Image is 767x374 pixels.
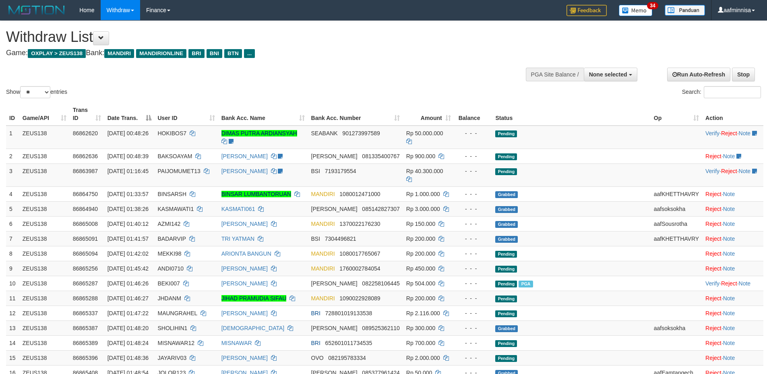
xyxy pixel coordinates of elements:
[311,206,358,212] span: [PERSON_NAME]
[406,168,443,174] span: Rp 40.300.000
[19,103,70,126] th: Game/API: activate to sort column ascending
[454,103,492,126] th: Balance
[6,103,19,126] th: ID
[704,86,761,98] input: Search:
[702,231,763,246] td: ·
[457,152,489,160] div: - - -
[311,355,324,361] span: OVO
[207,49,222,58] span: BNI
[6,4,67,16] img: MOTION_logo.png
[406,221,435,227] span: Rp 150.000
[136,49,186,58] span: MANDIRIONLINE
[406,130,443,136] span: Rp 50.000.000
[406,206,440,212] span: Rp 3.000.000
[108,236,149,242] span: [DATE] 01:41:57
[6,49,503,57] h4: Game: Bank:
[311,221,335,227] span: MANDIRI
[495,310,517,317] span: Pending
[325,340,372,346] span: Copy 652601011734535 to clipboard
[311,325,358,331] span: [PERSON_NAME]
[495,221,518,228] span: Grabbed
[705,221,722,227] a: Reject
[158,340,195,346] span: MISNAWAR12
[406,265,435,272] span: Rp 450.000
[6,86,67,98] label: Show entries
[158,310,197,316] span: MAUNGRAHEL
[705,250,722,257] a: Reject
[705,168,719,174] a: Verify
[73,340,98,346] span: 86865389
[6,29,503,45] h1: Withdraw List
[311,168,320,174] span: BSI
[73,325,98,331] span: 86865387
[705,340,722,346] a: Reject
[723,206,735,212] a: Note
[566,5,607,16] img: Feedback.jpg
[108,280,149,287] span: [DATE] 01:46:26
[158,221,181,227] span: AZMI142
[651,320,702,335] td: aafsoksokha
[702,291,763,306] td: ·
[108,250,149,257] span: [DATE] 01:42:02
[221,355,268,361] a: [PERSON_NAME]
[339,295,380,302] span: Copy 1090022928089 to clipboard
[495,325,518,332] span: Grabbed
[702,350,763,365] td: ·
[705,236,722,242] a: Reject
[19,149,70,163] td: ZEUS138
[73,221,98,227] span: 86865008
[495,266,517,273] span: Pending
[406,340,435,346] span: Rp 700.000
[73,130,98,136] span: 86862620
[495,236,518,243] span: Grabbed
[158,130,187,136] span: HOKIBOS7
[108,325,149,331] span: [DATE] 01:48:20
[221,310,268,316] a: [PERSON_NAME]
[19,216,70,231] td: ZEUS138
[651,231,702,246] td: aafKHETTHAVRY
[19,163,70,186] td: ZEUS138
[584,68,637,81] button: None selected
[406,310,440,316] span: Rp 2.116.000
[188,49,204,58] span: BRI
[19,335,70,350] td: ZEUS138
[19,276,70,291] td: ZEUS138
[705,310,722,316] a: Reject
[342,130,380,136] span: Copy 901273997589 to clipboard
[311,295,335,302] span: MANDIRI
[108,295,149,302] span: [DATE] 01:46:27
[158,250,182,257] span: MEKKI98
[705,191,722,197] a: Reject
[6,335,19,350] td: 14
[158,355,187,361] span: JAYARIV03
[6,246,19,261] td: 8
[311,280,358,287] span: [PERSON_NAME]
[73,280,98,287] span: 86865287
[73,153,98,159] span: 86862636
[619,5,653,16] img: Button%20Memo.svg
[311,265,335,272] span: MANDIRI
[457,324,489,332] div: - - -
[362,325,399,331] span: Copy 089525362110 to clipboard
[325,310,372,316] span: Copy 728801019133538 to clipboard
[158,265,184,272] span: ANDI0710
[221,153,268,159] a: [PERSON_NAME]
[739,130,751,136] a: Note
[457,354,489,362] div: - - -
[158,280,180,287] span: BEKI007
[6,201,19,216] td: 5
[19,246,70,261] td: ZEUS138
[702,335,763,350] td: ·
[665,5,705,16] img: panduan.png
[739,168,751,174] a: Note
[104,103,155,126] th: Date Trans.: activate to sort column descending
[311,236,320,242] span: BSI
[339,191,380,197] span: Copy 1080012471000 to clipboard
[723,153,735,159] a: Note
[19,186,70,201] td: ZEUS138
[495,168,517,175] span: Pending
[73,168,98,174] span: 86863987
[221,340,252,346] a: MISNAWAR
[19,201,70,216] td: ZEUS138
[647,2,658,9] span: 34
